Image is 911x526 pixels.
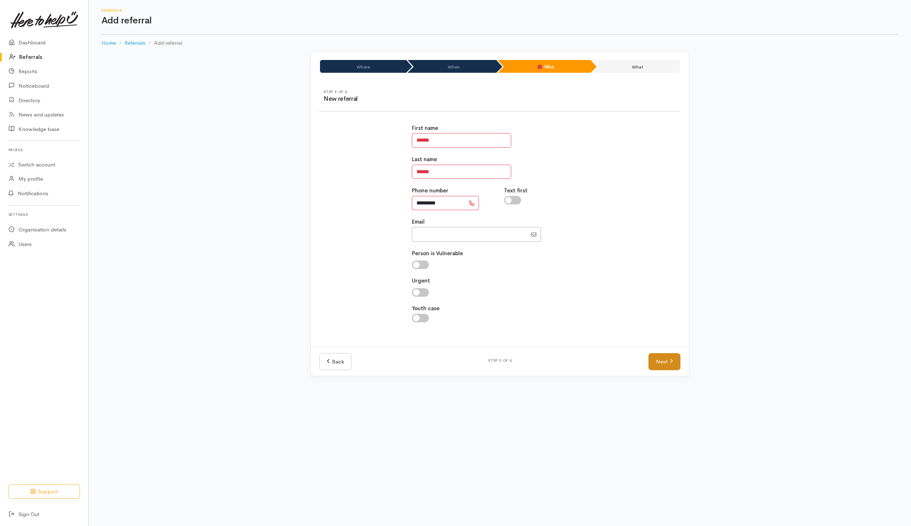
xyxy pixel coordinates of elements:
h6: Referrals [101,9,898,12]
label: Last name [412,155,437,164]
a: Referrals [125,39,145,47]
label: Youth case [412,305,440,313]
h1: Add referral [101,16,898,26]
h6: Step 3 of 4 [324,90,500,94]
h3: New referral [324,96,500,103]
li: Where [320,60,406,73]
a: Home [101,39,116,47]
label: Email [412,218,425,226]
h6: Step 3 of 4 [360,358,640,362]
label: Person is Vulnerable [412,250,463,258]
a: Back [319,353,352,371]
li: What [592,60,680,73]
nav: breadcrumb [101,35,898,51]
li: Add referral [145,39,182,47]
label: Text first [504,187,528,195]
h6: Profile [9,145,80,155]
label: First name [412,124,438,132]
label: Phone number [412,187,448,195]
h6: Settings [9,210,80,219]
a: Next [648,353,680,371]
li: Who [498,60,591,73]
label: Urgent [412,277,430,285]
li: When [408,60,496,73]
button: Support [9,484,80,499]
